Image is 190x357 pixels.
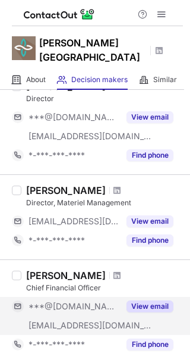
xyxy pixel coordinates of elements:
h1: [PERSON_NAME][GEOGRAPHIC_DATA] [39,36,146,64]
button: Reveal Button [126,234,173,246]
span: [EMAIL_ADDRESS][DOMAIN_NAME] [28,320,152,331]
div: Director, Materiel Management [26,198,183,208]
img: 426d487b092ddc6222d03c80831d30e2 [12,36,36,60]
span: [EMAIL_ADDRESS][DOMAIN_NAME] [28,216,119,227]
span: Decision makers [71,75,128,84]
span: [EMAIL_ADDRESS][DOMAIN_NAME] [28,131,152,142]
img: ContactOut v5.3.10 [24,7,95,21]
span: About [26,75,46,84]
button: Reveal Button [126,339,173,350]
div: [PERSON_NAME] [26,270,106,281]
span: Similar [153,75,177,84]
div: Director [26,93,183,104]
div: Chief Financial Officer [26,283,183,293]
button: Reveal Button [126,300,173,312]
span: ***@[DOMAIN_NAME] [28,301,119,312]
button: Reveal Button [126,111,173,123]
button: Reveal Button [126,215,173,227]
div: [PERSON_NAME] [26,184,106,196]
span: ***@[DOMAIN_NAME] [28,112,119,123]
button: Reveal Button [126,149,173,161]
